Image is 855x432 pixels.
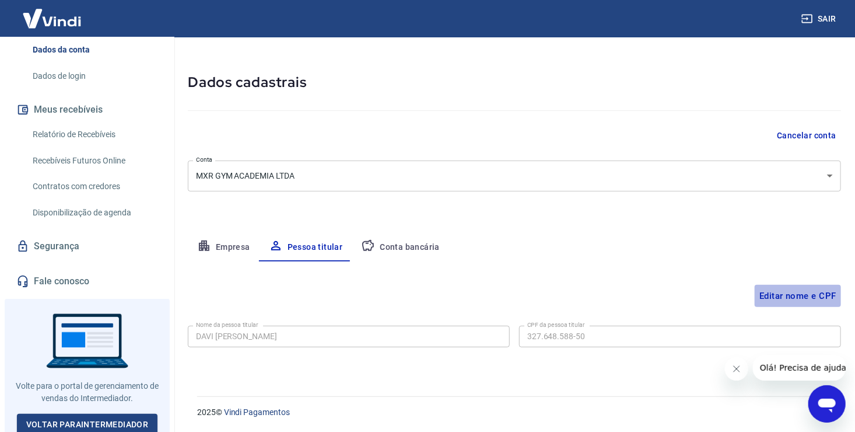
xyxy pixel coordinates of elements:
[188,234,260,262] button: Empresa
[28,123,160,147] a: Relatório de Recebíveis
[260,234,352,262] button: Pessoa titular
[799,8,841,30] button: Sair
[725,357,748,381] iframe: Fechar mensagem
[188,73,841,92] h5: Dados cadastrais
[28,201,160,225] a: Disponibilização de agenda
[755,285,841,307] button: Editar nome e CPF
[28,149,160,173] a: Recebíveis Futuros Online
[352,234,449,262] button: Conta bancária
[197,406,827,419] p: 2025 ©
[753,355,846,381] iframe: Mensagem da empresa
[28,38,160,62] a: Dados da conta
[28,175,160,198] a: Contratos com credores
[527,320,585,329] label: CPF da pessoa titular
[196,155,212,164] label: Conta
[14,1,90,36] img: Vindi
[14,269,160,294] a: Fale conosco
[188,161,841,191] div: MXR GYM ACADEMIA LTDA
[7,8,98,18] span: Olá! Precisa de ajuda?
[14,97,160,123] button: Meus recebíveis
[14,234,160,259] a: Segurança
[224,407,290,417] a: Vindi Pagamentos
[196,320,258,329] label: Nome da pessoa titular
[28,64,160,88] a: Dados de login
[808,385,846,423] iframe: Botão para abrir a janela de mensagens
[772,125,841,147] button: Cancelar conta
